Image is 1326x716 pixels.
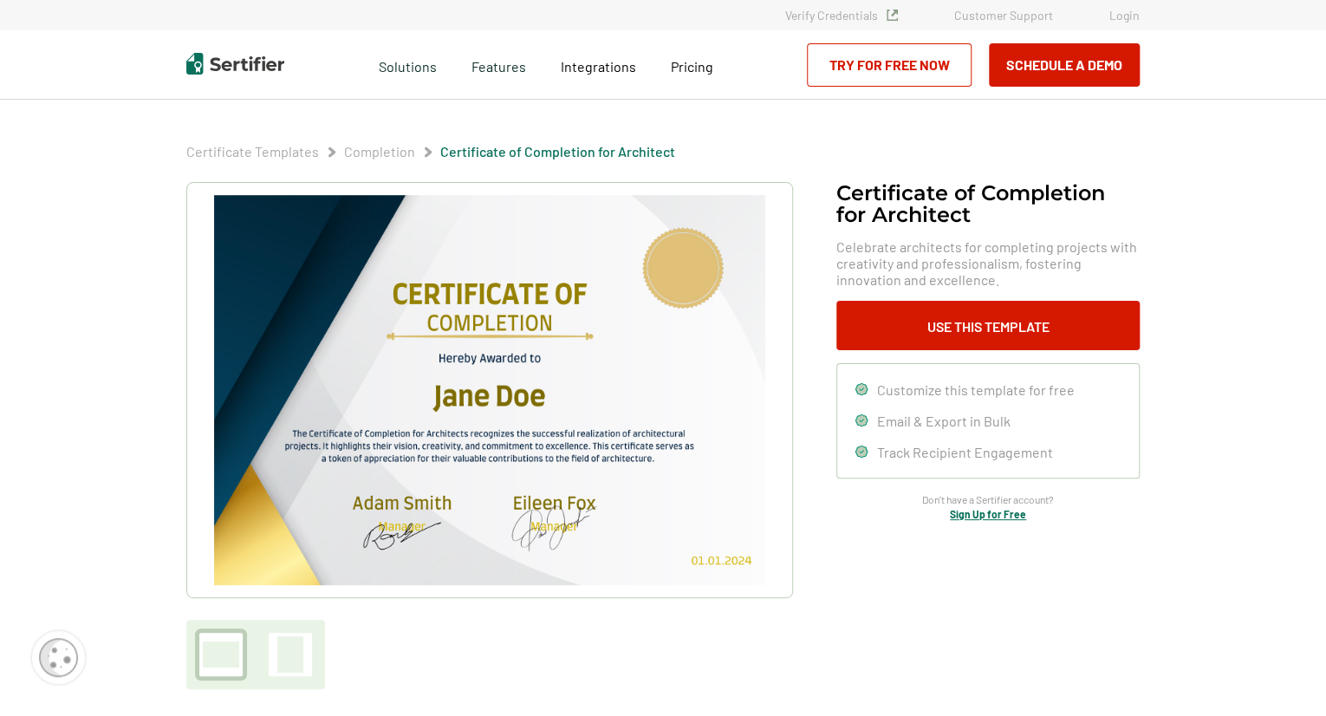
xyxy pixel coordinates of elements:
a: Verify Credentials [785,8,898,23]
span: Track Recipient Engagement [877,444,1053,460]
a: Try for Free Now [807,43,972,87]
span: Solutions [379,54,437,75]
img: Sertifier | Digital Credentialing Platform [186,53,284,75]
h1: Certificate of Completion​ for Architect [836,182,1140,225]
span: Integrations [561,58,636,75]
span: Don’t have a Sertifier account? [922,491,1054,508]
div: Breadcrumb [186,143,675,160]
span: Customize this template for free [877,381,1075,398]
a: Completion [344,143,415,159]
button: Use This Template [836,301,1140,350]
span: Pricing [671,58,713,75]
span: Celebrate architects for completing projects with creativity and professionalism, fostering innov... [836,238,1140,288]
img: Verified [887,10,898,21]
iframe: Chat Widget [1239,633,1326,716]
a: Customer Support [954,8,1053,23]
a: Pricing [671,54,713,75]
img: Cookie Popup Icon [39,638,78,677]
button: Schedule a Demo [989,43,1140,87]
a: Certificate Templates [186,143,319,159]
a: Certificate of Completion​ for Architect [440,143,675,159]
a: Sign Up for Free [950,508,1026,520]
span: Email & Export in Bulk [877,413,1011,429]
a: Login [1109,8,1140,23]
a: Integrations [561,54,636,75]
img: Certificate of Completion​ for Architect [214,195,765,585]
span: Features [471,54,526,75]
